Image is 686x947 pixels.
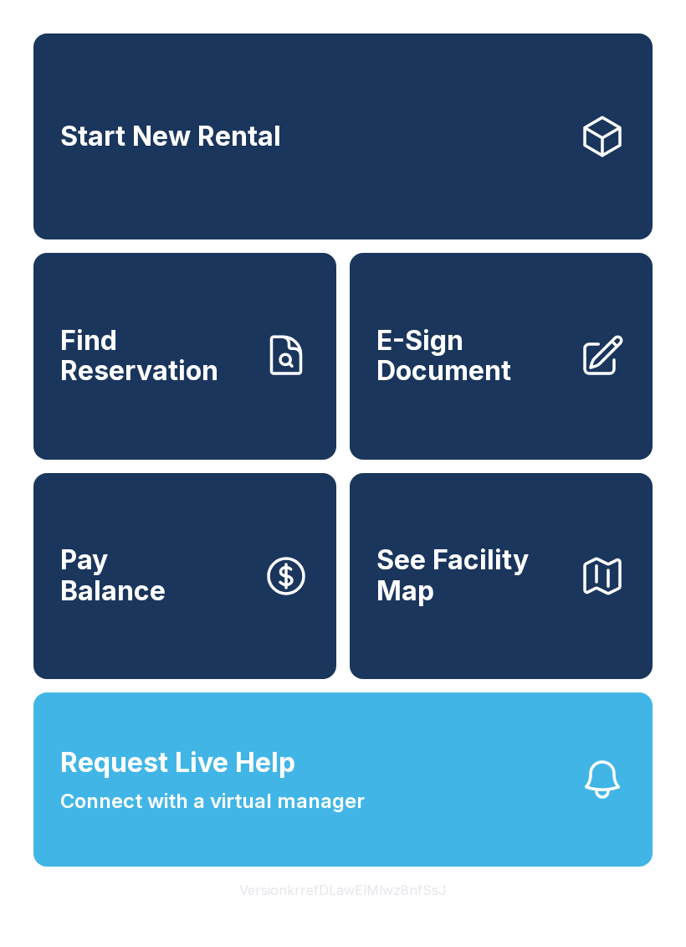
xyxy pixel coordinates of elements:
a: E-Sign Document [350,253,653,459]
span: Start New Rental [60,121,281,152]
button: PayBalance [33,473,336,679]
span: E-Sign Document [376,326,566,387]
span: Connect with a virtual manager [60,786,365,816]
button: See Facility Map [350,473,653,679]
span: Request Live Help [60,743,295,783]
button: VersionkrrefDLawElMlwz8nfSsJ [226,867,460,914]
a: Start New Rental [33,33,653,239]
span: Find Reservation [60,326,249,387]
span: See Facility Map [376,545,566,606]
span: Pay Balance [60,545,166,606]
a: Find Reservation [33,253,336,459]
button: Request Live HelpConnect with a virtual manager [33,692,653,867]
